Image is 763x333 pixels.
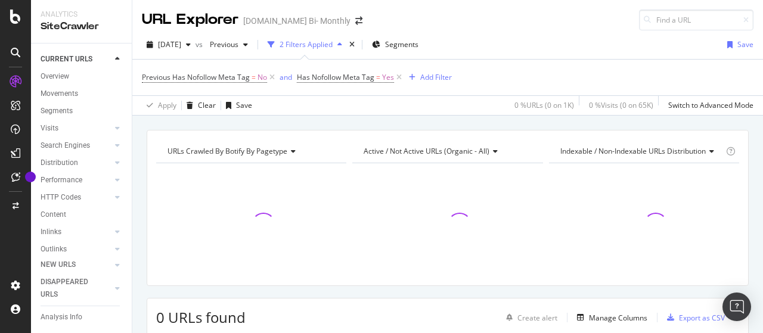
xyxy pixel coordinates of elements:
div: Tooltip anchor [25,172,36,182]
span: 2025 Aug. 17th [158,39,181,49]
div: Add Filter [420,72,452,82]
button: Create alert [501,308,557,327]
a: Visits [41,122,111,135]
span: vs [196,39,205,49]
span: Previous [205,39,238,49]
a: Distribution [41,157,111,169]
a: Performance [41,174,111,186]
div: Outlinks [41,243,67,256]
span: Segments [385,39,418,49]
div: Analysis Info [41,311,82,323]
div: Clear [198,100,216,110]
span: Yes [382,69,394,86]
div: Create alert [517,313,557,323]
a: Analysis Info [41,311,123,323]
div: Content [41,208,66,221]
div: Overview [41,70,69,83]
button: Switch to Advanced Mode [663,96,753,115]
div: Performance [41,174,82,186]
button: and [280,71,292,83]
div: times [347,39,357,51]
div: URL Explorer [142,10,238,30]
span: URLs Crawled By Botify By pagetype [168,146,287,156]
div: Export as CSV [679,313,725,323]
div: and [280,72,292,82]
div: SiteCrawler [41,20,122,33]
div: 0 % Visits ( 0 on 65K ) [589,100,653,110]
a: DISAPPEARED URLS [41,276,111,301]
div: Apply [158,100,176,110]
h4: Active / Not Active URLs [361,142,532,161]
button: Save [221,96,252,115]
h4: URLs Crawled By Botify By pagetype [165,142,336,161]
div: arrow-right-arrow-left [355,17,362,25]
button: Apply [142,96,176,115]
span: 0 URLs found [156,307,246,327]
div: HTTP Codes [41,191,81,204]
button: Save [722,35,753,54]
a: Content [41,208,123,221]
div: Save [236,100,252,110]
div: NEW URLS [41,259,76,271]
span: Indexable / Non-Indexable URLs distribution [560,146,706,156]
div: Manage Columns [589,313,647,323]
div: 0 % URLs ( 0 on 1K ) [514,100,574,110]
div: [DOMAIN_NAME] Bi- Monthly [243,15,351,27]
button: [DATE] [142,35,196,54]
h4: Indexable / Non-Indexable URLs Distribution [558,142,724,161]
div: Movements [41,88,78,100]
a: Search Engines [41,139,111,152]
button: Previous [205,35,253,54]
span: Active / Not Active URLs (organic - all) [364,146,489,156]
a: Outlinks [41,243,111,256]
div: Open Intercom Messenger [722,292,751,321]
a: Inlinks [41,226,111,238]
span: Has Nofollow Meta Tag [297,72,374,82]
div: DISAPPEARED URLS [41,276,101,301]
input: Find a URL [639,10,753,30]
a: Overview [41,70,123,83]
div: Switch to Advanced Mode [668,100,753,110]
button: Segments [367,35,423,54]
a: CURRENT URLS [41,53,111,66]
span: No [258,69,267,86]
span: = [252,72,256,82]
div: 2 Filters Applied [280,39,333,49]
button: Export as CSV [662,308,725,327]
button: Clear [182,96,216,115]
button: Manage Columns [572,310,647,325]
button: 2 Filters Applied [263,35,347,54]
div: Inlinks [41,226,61,238]
a: Segments [41,105,123,117]
div: Search Engines [41,139,90,152]
div: Analytics [41,10,122,20]
div: Save [737,39,753,49]
div: CURRENT URLS [41,53,92,66]
a: HTTP Codes [41,191,111,204]
span: Previous Has Nofollow Meta Tag [142,72,250,82]
div: Visits [41,122,58,135]
span: = [376,72,380,82]
button: Add Filter [404,70,452,85]
a: NEW URLS [41,259,111,271]
div: Distribution [41,157,78,169]
div: Segments [41,105,73,117]
a: Movements [41,88,123,100]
